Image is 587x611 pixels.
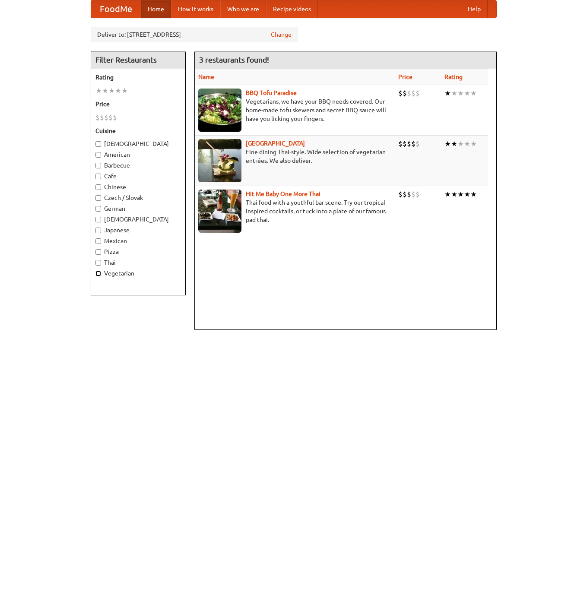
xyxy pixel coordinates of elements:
[108,86,115,95] li: ★
[95,193,181,202] label: Czech / Slovak
[464,190,470,199] li: ★
[198,139,241,182] img: satay.jpg
[416,89,420,98] li: $
[403,139,407,149] li: $
[95,161,181,170] label: Barbecue
[95,150,181,159] label: American
[95,215,181,224] label: [DEMOGRAPHIC_DATA]
[398,139,403,149] li: $
[407,139,411,149] li: $
[198,198,392,224] p: Thai food with a youthful bar scene. Try our tropical inspired cocktails, or tuck into a plate of...
[95,86,102,95] li: ★
[451,190,457,199] li: ★
[95,172,181,180] label: Cafe
[451,89,457,98] li: ★
[95,139,181,148] label: [DEMOGRAPHIC_DATA]
[403,89,407,98] li: $
[121,86,128,95] li: ★
[95,247,181,256] label: Pizza
[95,73,181,82] h5: Rating
[95,260,101,266] input: Thai
[102,86,108,95] li: ★
[91,27,298,42] div: Deliver to: [STREET_ADDRESS]
[407,190,411,199] li: $
[95,226,181,234] label: Japanese
[444,73,463,80] a: Rating
[198,148,392,165] p: Fine dining Thai-style. Wide selection of vegetarian entrées. We also deliver.
[461,0,488,18] a: Help
[91,51,185,69] h4: Filter Restaurants
[95,152,101,158] input: American
[171,0,220,18] a: How it works
[451,139,457,149] li: ★
[108,113,113,122] li: $
[464,89,470,98] li: ★
[444,139,451,149] li: ★
[411,190,416,199] li: $
[470,190,477,199] li: ★
[113,113,117,122] li: $
[95,163,101,168] input: Barbecue
[95,249,101,255] input: Pizza
[95,237,181,245] label: Mexican
[95,206,101,212] input: German
[95,228,101,233] input: Japanese
[416,139,420,149] li: $
[95,141,101,147] input: [DEMOGRAPHIC_DATA]
[95,174,101,179] input: Cafe
[95,258,181,267] label: Thai
[115,86,121,95] li: ★
[220,0,266,18] a: Who we are
[444,190,451,199] li: ★
[416,190,420,199] li: $
[95,184,101,190] input: Chinese
[464,139,470,149] li: ★
[457,89,464,98] li: ★
[246,190,320,197] a: Hit Me Baby One More Thai
[198,89,241,132] img: tofuparadise.jpg
[95,238,101,244] input: Mexican
[199,56,269,64] ng-pluralize: 3 restaurants found!
[198,97,392,123] p: Vegetarians, we have your BBQ needs covered. Our home-made tofu skewers and secret BBQ sauce will...
[398,73,412,80] a: Price
[100,113,104,122] li: $
[398,89,403,98] li: $
[198,73,214,80] a: Name
[95,269,181,278] label: Vegetarian
[470,89,477,98] li: ★
[95,204,181,213] label: German
[141,0,171,18] a: Home
[91,0,141,18] a: FoodMe
[198,190,241,233] img: babythai.jpg
[95,113,100,122] li: $
[398,190,403,199] li: $
[457,190,464,199] li: ★
[95,100,181,108] h5: Price
[246,89,297,96] a: BBQ Tofu Paradise
[411,89,416,98] li: $
[95,127,181,135] h5: Cuisine
[444,89,451,98] li: ★
[95,271,101,276] input: Vegetarian
[470,139,477,149] li: ★
[271,30,292,39] a: Change
[403,190,407,199] li: $
[457,139,464,149] li: ★
[104,113,108,122] li: $
[95,183,181,191] label: Chinese
[95,217,101,222] input: [DEMOGRAPHIC_DATA]
[407,89,411,98] li: $
[411,139,416,149] li: $
[266,0,318,18] a: Recipe videos
[95,195,101,201] input: Czech / Slovak
[246,140,305,147] a: [GEOGRAPHIC_DATA]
